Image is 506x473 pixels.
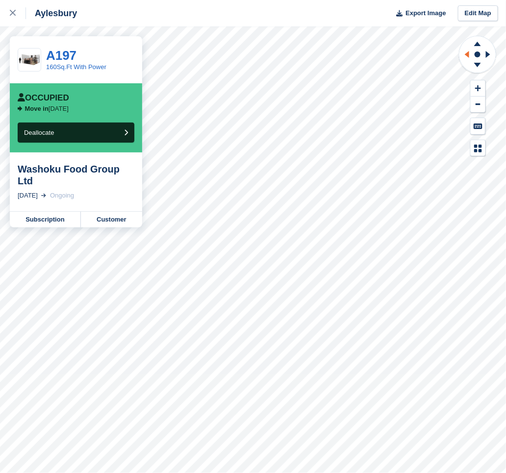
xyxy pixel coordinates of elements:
[25,105,49,112] span: Move in
[471,80,485,97] button: Zoom In
[24,129,54,136] span: Deallocate
[46,63,106,71] a: 160Sq.Ft With Power
[18,93,69,103] div: Occupied
[50,191,74,200] div: Ongoing
[471,118,485,134] button: Keyboard Shortcuts
[81,212,142,227] a: Customer
[46,48,76,63] a: A197
[471,140,485,156] button: Map Legend
[18,191,38,200] div: [DATE]
[25,105,69,113] p: [DATE]
[18,163,134,187] div: Washoku Food Group Ltd
[26,7,77,19] div: Aylesbury
[390,5,446,22] button: Export Image
[41,194,46,198] img: arrow-right-light-icn-cde0832a797a2874e46488d9cf13f60e5c3a73dbe684e267c42b8395dfbc2abf.svg
[458,5,498,22] a: Edit Map
[471,97,485,113] button: Zoom Out
[18,123,134,143] button: Deallocate
[18,51,41,69] img: 150-sqft-unit.jpg
[18,106,23,111] img: arrow-right-icn-b7405d978ebc5dd23a37342a16e90eae327d2fa7eb118925c1a0851fb5534208.svg
[405,8,446,18] span: Export Image
[10,212,81,227] a: Subscription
